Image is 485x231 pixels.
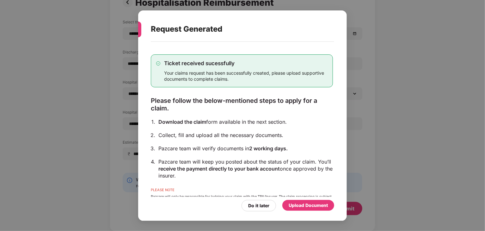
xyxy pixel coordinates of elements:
div: 4. [151,158,155,165]
div: 1. [151,118,155,125]
div: Collect, fill and upload all the necessary documents. [158,131,333,138]
div: Do it later [248,202,269,209]
div: form available in the next section. [158,118,333,125]
div: 2. [150,131,155,138]
div: Ticket received sucessfully [164,59,328,66]
span: receive the payment directly to your bank account [158,165,280,172]
div: Upload Document [289,202,328,209]
span: Download the claim [158,118,206,125]
div: Pazcare team will keep you posted about the status of your claim. You’ll once approved by the ins... [158,158,333,179]
img: svg+xml;base64,PHN2ZyB4bWxucz0iaHR0cDovL3d3dy53My5vcmcvMjAwMC9zdmciIHdpZHRoPSIxMy4zMzMiIGhlaWdodD... [156,61,160,65]
div: 3. [150,145,155,152]
div: Please follow the below-mentioned steps to apply for a claim. [151,97,333,112]
span: 2 working days. [249,145,288,151]
div: Request Generated [151,17,319,41]
div: Pazcare will only be responsible for lodging your claim with the TPA/Insurer. The claim processin... [151,194,333,211]
div: PLEASE NOTE [151,188,333,194]
div: Pazcare team will verify documents in [158,145,333,152]
div: Your claims request has been successfully created, please upload supportive documents to complete... [164,70,328,82]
